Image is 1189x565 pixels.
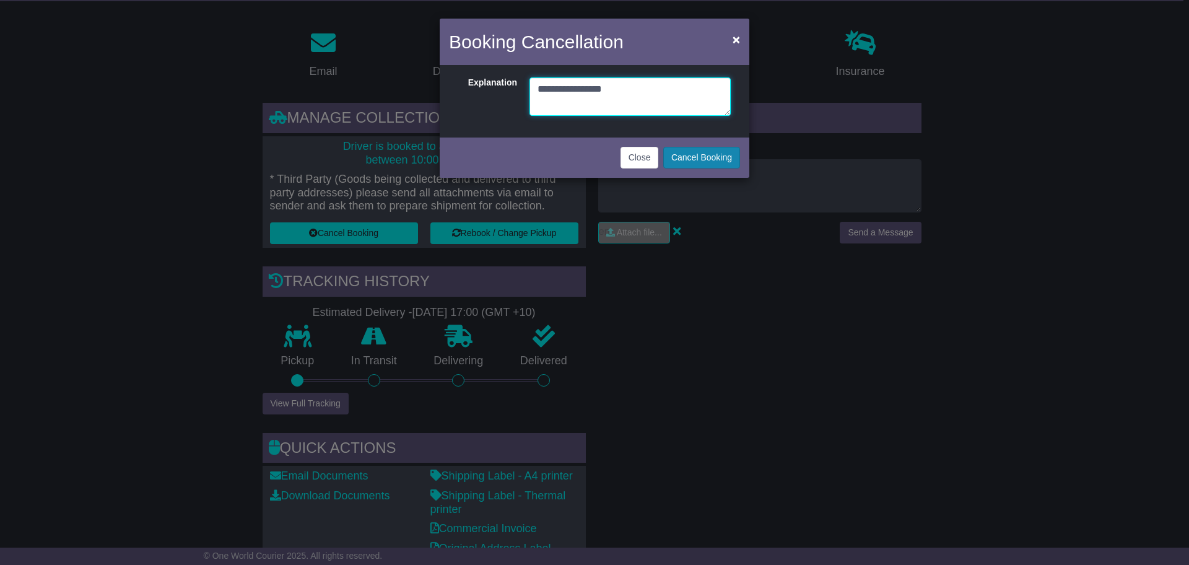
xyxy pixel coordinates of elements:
[663,147,740,169] button: Cancel Booking
[449,28,624,56] h4: Booking Cancellation
[621,147,659,169] button: Close
[452,77,523,113] label: Explanation
[726,27,746,52] button: Close
[733,32,740,46] span: ×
